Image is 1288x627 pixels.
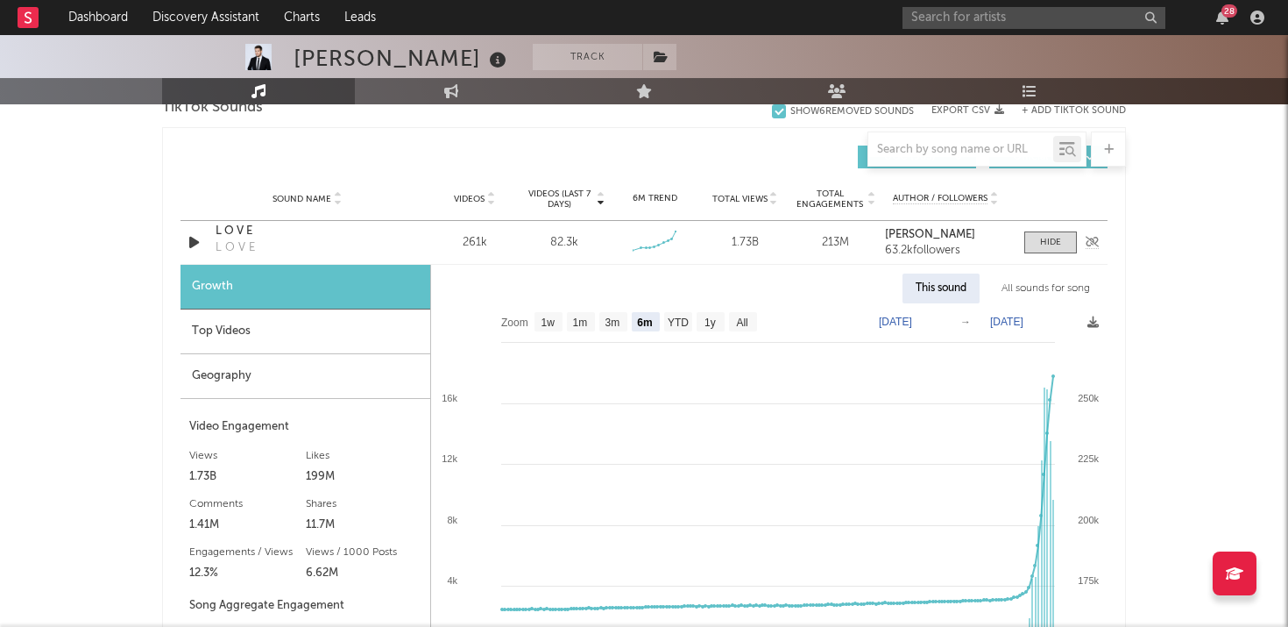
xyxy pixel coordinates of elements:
div: 6M Trend [614,192,696,205]
div: Geography [180,354,430,399]
div: 6.62M [306,563,422,584]
text: 6m [637,317,652,329]
div: 1.73B [704,234,786,252]
text: 16k [442,393,457,403]
span: Videos [454,194,485,204]
div: 199M [306,467,422,488]
span: Sound Name [272,194,331,204]
div: Views / 1000 Posts [306,542,422,563]
span: Total Views [712,194,768,204]
div: Show 6 Removed Sounds [790,106,914,118]
button: Export CSV [931,105,1004,116]
text: → [960,316,971,328]
div: Video Engagement [189,417,421,438]
div: 1.73B [189,467,306,488]
text: 1y [704,317,716,329]
text: All [736,317,747,329]
div: Likes [306,445,422,467]
div: Shares [306,494,422,515]
div: L O V E [216,239,255,257]
button: Track [533,44,642,70]
text: 250k [1078,393,1099,403]
div: All sounds for song [988,274,1103,303]
text: 225k [1078,453,1099,464]
div: 82.3k [550,234,578,252]
text: 1m [573,317,588,329]
text: 3m [605,317,620,329]
a: L O V E [216,223,399,240]
a: [PERSON_NAME] [885,229,1007,241]
div: Song Aggregate Engagement [189,595,421,616]
div: Top Videos [180,310,430,354]
text: [DATE] [879,316,912,328]
span: Author / Followers [893,193,987,204]
div: Engagements / Views [189,542,306,563]
text: 200k [1078,515,1099,525]
div: [PERSON_NAME] [294,44,511,73]
div: 28 [1221,4,1237,18]
text: YTD [668,317,689,329]
input: Search by song name or URL [868,143,1053,157]
button: + Add TikTok Sound [1004,106,1126,116]
text: 4k [447,575,457,586]
div: 213M [795,234,876,252]
text: 12k [442,453,457,464]
text: 8k [447,515,457,525]
div: This sound [902,274,980,303]
div: 261k [434,234,515,252]
div: 11.7M [306,515,422,536]
button: 28 [1216,11,1228,25]
span: TikTok Sounds [162,97,263,118]
span: Videos (last 7 days) [524,189,595,210]
div: Comments [189,494,306,515]
input: Search for artists [902,7,1165,29]
text: 175k [1078,575,1099,586]
div: Views [189,445,306,467]
div: 1.41M [189,515,306,536]
text: Zoom [501,317,528,329]
div: 63.2k followers [885,245,1007,257]
text: [DATE] [990,316,1023,328]
span: Total Engagements [795,189,866,210]
div: Growth [180,265,430,310]
text: 1w [541,317,556,329]
div: 12.3% [189,563,306,584]
strong: [PERSON_NAME] [885,229,975,240]
button: + Add TikTok Sound [1022,106,1126,116]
